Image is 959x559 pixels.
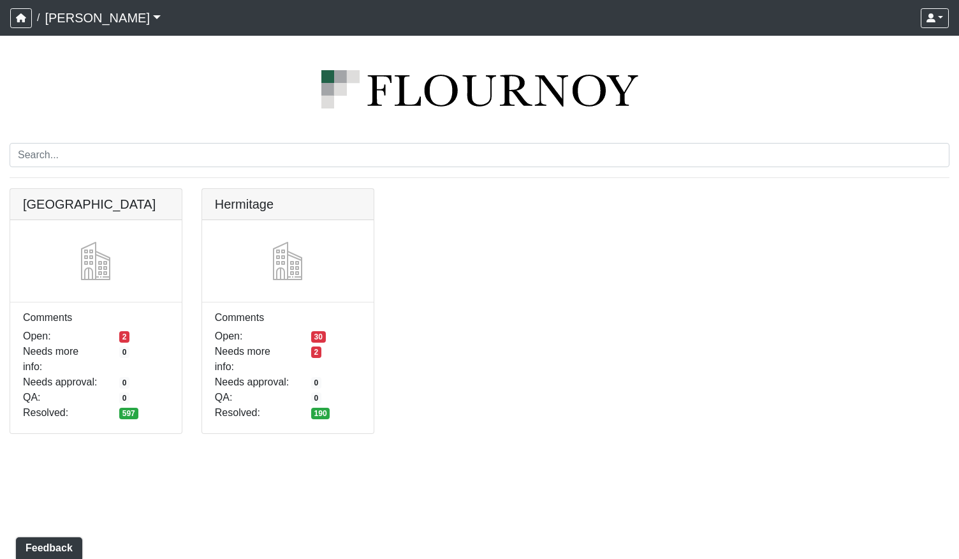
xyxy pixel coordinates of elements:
span: / [32,5,45,31]
iframe: Ybug feedback widget [10,533,85,559]
a: [PERSON_NAME] [45,5,161,31]
input: Search [10,143,949,167]
img: logo [10,70,949,108]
